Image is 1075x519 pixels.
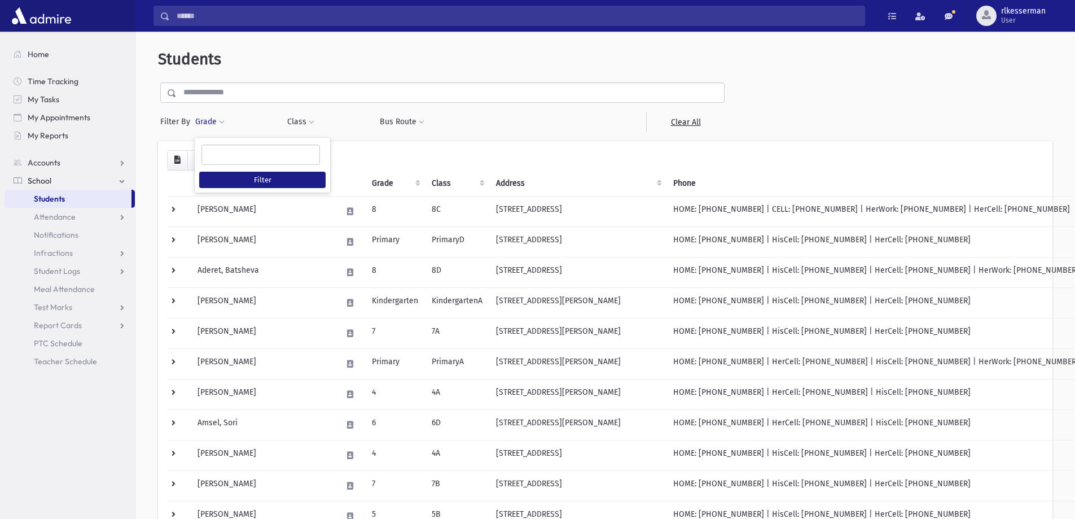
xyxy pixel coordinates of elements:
[365,318,425,348] td: 7
[191,470,335,501] td: [PERSON_NAME]
[489,196,666,226] td: [STREET_ADDRESS]
[365,379,425,409] td: 4
[365,196,425,226] td: 8
[5,172,135,190] a: School
[5,352,135,370] a: Teacher Schedule
[425,409,489,440] td: 6D
[28,130,68,141] span: My Reports
[191,409,335,440] td: Amsel, Sori
[287,112,315,132] button: Class
[489,287,666,318] td: [STREET_ADDRESS][PERSON_NAME]
[34,230,78,240] span: Notifications
[167,150,188,171] button: CSV
[425,379,489,409] td: 4A
[5,298,135,316] a: Test Marks
[5,334,135,352] a: PTC Schedule
[195,112,225,132] button: Grade
[379,112,425,132] button: Bus Route
[199,172,326,188] button: Filter
[425,171,489,197] th: Class: activate to sort column ascending
[191,196,335,226] td: [PERSON_NAME]
[187,150,210,171] button: Print
[489,440,666,470] td: [STREET_ADDRESS]
[425,470,489,501] td: 7B
[170,6,865,26] input: Search
[5,127,135,145] a: My Reports
[5,190,131,208] a: Students
[34,302,72,312] span: Test Marks
[5,316,135,334] a: Report Cards
[425,287,489,318] td: KindergartenA
[365,257,425,287] td: 8
[5,108,135,127] a: My Appointments
[365,287,425,318] td: Kindergarten
[34,284,95,294] span: Meal Attendance
[28,76,78,86] span: Time Tracking
[1001,16,1046,25] span: User
[34,194,65,204] span: Students
[365,409,425,440] td: 6
[191,440,335,470] td: [PERSON_NAME]
[5,280,135,298] a: Meal Attendance
[5,244,135,262] a: Infractions
[28,94,59,104] span: My Tasks
[34,212,76,222] span: Attendance
[425,196,489,226] td: 8C
[28,49,49,59] span: Home
[158,50,221,68] span: Students
[489,379,666,409] td: [STREET_ADDRESS][PERSON_NAME]
[5,154,135,172] a: Accounts
[425,440,489,470] td: 4A
[34,248,73,258] span: Infractions
[191,318,335,348] td: [PERSON_NAME]
[9,5,74,27] img: AdmirePro
[5,262,135,280] a: Student Logs
[489,470,666,501] td: [STREET_ADDRESS]
[34,320,82,330] span: Report Cards
[191,226,335,257] td: [PERSON_NAME]
[365,171,425,197] th: Grade: activate to sort column ascending
[489,171,666,197] th: Address: activate to sort column ascending
[1001,7,1046,16] span: rlkesserman
[5,208,135,226] a: Attendance
[34,266,80,276] span: Student Logs
[425,348,489,379] td: PrimaryA
[365,440,425,470] td: 4
[489,348,666,379] td: [STREET_ADDRESS][PERSON_NAME]
[5,226,135,244] a: Notifications
[191,379,335,409] td: [PERSON_NAME]
[425,257,489,287] td: 8D
[365,470,425,501] td: 7
[34,338,82,348] span: PTC Schedule
[5,72,135,90] a: Time Tracking
[425,226,489,257] td: PrimaryD
[160,116,195,128] span: Filter By
[489,257,666,287] td: [STREET_ADDRESS]
[5,45,135,63] a: Home
[191,257,335,287] td: Aderet, Batsheva
[191,348,335,379] td: [PERSON_NAME]
[489,318,666,348] td: [STREET_ADDRESS][PERSON_NAME]
[34,356,97,367] span: Teacher Schedule
[28,158,60,168] span: Accounts
[489,226,666,257] td: [STREET_ADDRESS]
[365,348,425,379] td: Primary
[646,112,725,132] a: Clear All
[191,171,335,197] th: Student: activate to sort column descending
[28,112,90,123] span: My Appointments
[28,176,51,186] span: School
[5,90,135,108] a: My Tasks
[489,409,666,440] td: [STREET_ADDRESS][PERSON_NAME]
[365,226,425,257] td: Primary
[191,287,335,318] td: [PERSON_NAME]
[425,318,489,348] td: 7A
